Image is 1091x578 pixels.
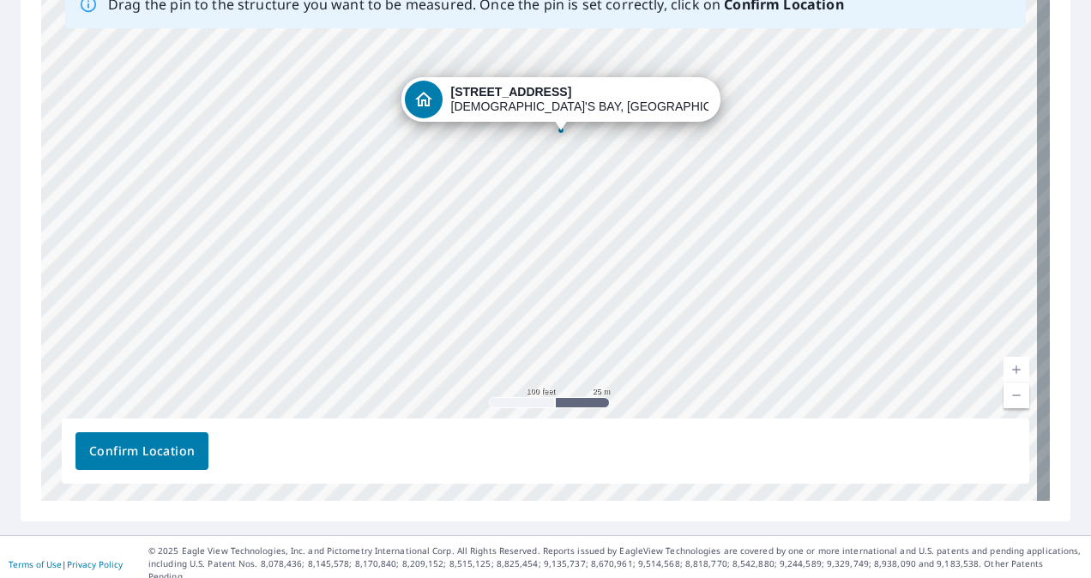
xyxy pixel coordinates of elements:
[9,558,62,570] a: Terms of Use
[67,558,123,570] a: Privacy Policy
[1004,357,1029,382] a: Current Level 18, Zoom In
[401,77,720,130] div: Dropped pin, building 1, Residential property, 38 Cranes Rd SPANIARD'S BAY, NL A0A3X0
[89,441,195,462] span: Confirm Location
[1004,382,1029,408] a: Current Level 18, Zoom Out
[9,559,123,569] p: |
[451,85,572,99] strong: [STREET_ADDRESS]
[75,432,208,470] button: Confirm Location
[451,85,708,114] div: [DEMOGRAPHIC_DATA]'S BAY, [GEOGRAPHIC_DATA] A0A3X0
